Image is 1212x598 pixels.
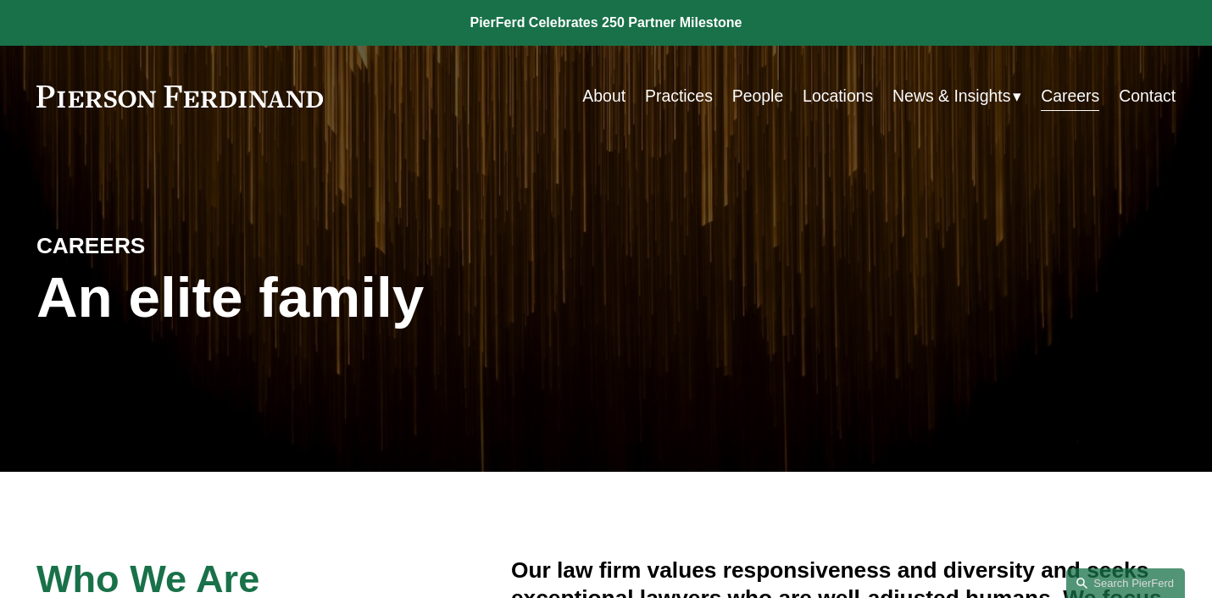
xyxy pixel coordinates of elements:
h4: CAREERS [36,232,321,260]
a: Careers [1041,80,1099,113]
a: Search this site [1066,568,1185,598]
a: Practices [645,80,713,113]
a: People [732,80,783,113]
a: About [582,80,625,113]
a: Locations [803,80,873,113]
span: News & Insights [892,81,1010,111]
h1: An elite family [36,264,606,329]
a: Contact [1119,80,1176,113]
a: folder dropdown [892,80,1021,113]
